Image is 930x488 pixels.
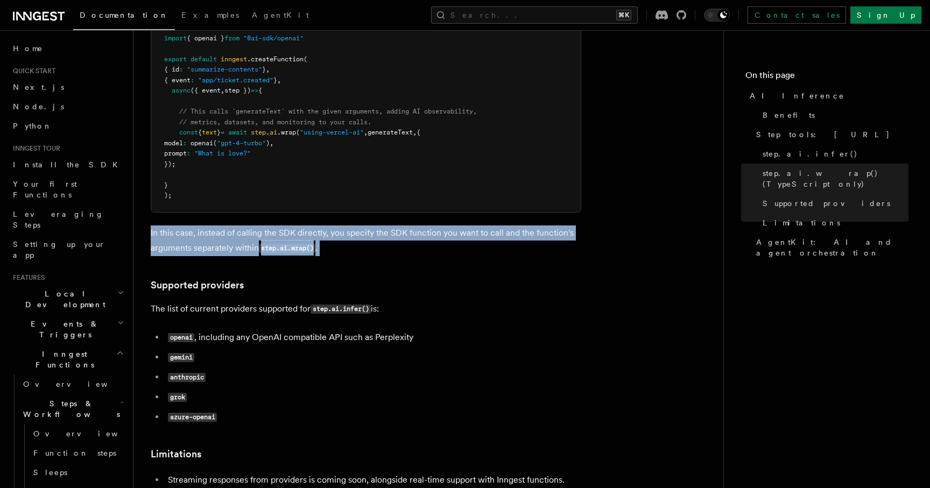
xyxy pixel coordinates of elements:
[364,129,368,136] span: ,
[758,144,908,164] a: step.ai.infer()
[850,6,921,24] a: Sign Up
[245,3,315,29] a: AgentKit
[368,129,413,136] span: generateText
[151,447,201,462] a: Limitations
[217,129,221,136] span: }
[9,39,126,58] a: Home
[29,443,126,463] a: Function steps
[277,76,281,84] span: ,
[763,110,815,121] span: Benefits
[300,129,364,136] span: "using-vercel-ai"
[9,155,126,174] a: Install the SDK
[151,301,581,317] p: The list of current providers supported for is:
[168,393,187,402] code: grok
[266,129,270,136] span: .
[9,174,126,204] a: Your first Functions
[29,463,126,482] a: Sleeps
[763,217,840,228] span: Limitations
[224,87,251,94] span: step })
[19,374,126,394] a: Overview
[191,139,213,147] span: openai
[221,87,224,94] span: ,
[758,164,908,194] a: step.ai.wrap() (TypeScript only)
[33,449,116,457] span: Function steps
[164,139,183,147] span: model
[168,472,581,487] p: Streaming responses from providers is coming soon, alongside real-time support with Inngest funct...
[187,34,224,42] span: { openai }
[172,87,191,94] span: async
[13,180,77,199] span: Your first Functions
[13,43,43,54] span: Home
[259,244,315,253] code: step.ai.wrap()
[304,55,307,63] span: (
[187,150,191,157] span: :
[9,97,126,116] a: Node.js
[9,67,55,75] span: Quick start
[164,34,187,42] span: import
[758,105,908,125] a: Benefits
[198,76,273,84] span: "app/ticket.created"
[752,232,908,263] a: AgentKit: AI and agent orchestration
[9,288,117,310] span: Local Development
[164,192,172,199] span: );
[13,83,64,91] span: Next.js
[9,273,45,282] span: Features
[13,160,124,169] span: Install the SDK
[164,181,168,189] span: }
[251,87,258,94] span: =>
[262,66,266,73] span: }
[165,330,581,345] li: , including any OpenAI compatible API such as Perplexity
[258,87,262,94] span: {
[13,210,104,229] span: Leveraging Steps
[251,129,266,136] span: step
[19,394,126,424] button: Steps & Workflows
[750,90,844,101] span: AI Inference
[296,129,300,136] span: (
[9,144,60,153] span: Inngest tour
[311,305,371,314] code: step.ai.infer()
[616,10,631,20] kbd: ⌘K
[756,129,890,140] span: Step tools: [URL]
[73,3,175,30] a: Documentation
[191,76,194,84] span: :
[19,398,120,420] span: Steps & Workflows
[266,139,270,147] span: )
[266,66,270,73] span: ,
[187,66,262,73] span: "summarize-contents"
[431,6,638,24] button: Search...⌘K
[704,9,730,22] button: Toggle dark mode
[221,55,247,63] span: inngest
[164,55,187,63] span: export
[33,429,144,438] span: Overview
[213,139,217,147] span: (
[247,55,304,63] span: .createFunction
[191,87,221,94] span: ({ event
[252,11,309,19] span: AgentKit
[194,150,251,157] span: "What is love?"
[168,413,217,422] code: azure-openai
[763,168,908,189] span: step.ai.wrap() (TypeScript only)
[175,3,245,29] a: Examples
[13,122,52,130] span: Python
[164,150,187,157] span: prompt
[270,139,273,147] span: ,
[198,129,202,136] span: {
[181,11,239,19] span: Examples
[745,86,908,105] a: AI Inference
[217,139,266,147] span: "gpt-4-turbo"
[9,314,126,344] button: Events & Triggers
[758,194,908,213] a: Supported providers
[752,125,908,144] a: Step tools: [URL]
[763,198,890,209] span: Supported providers
[179,66,183,73] span: :
[9,319,117,340] span: Events & Triggers
[164,160,175,168] span: });
[80,11,168,19] span: Documentation
[168,333,194,342] code: openai
[9,77,126,97] a: Next.js
[191,55,217,63] span: default
[224,34,239,42] span: from
[417,129,420,136] span: {
[183,139,187,147] span: :
[763,148,858,159] span: step.ai.infer()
